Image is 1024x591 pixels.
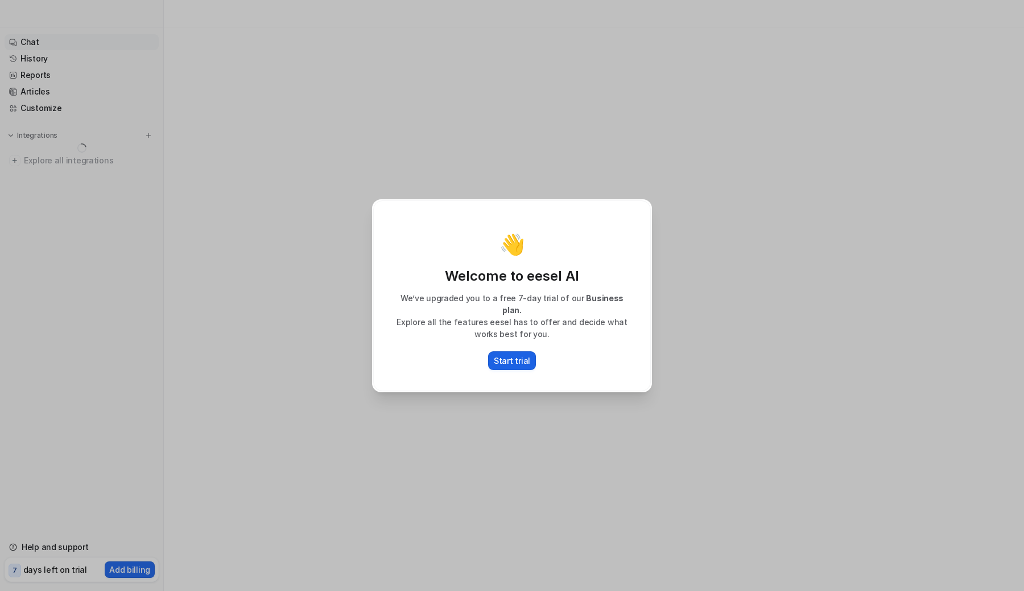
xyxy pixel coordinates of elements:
[385,316,639,340] p: Explore all the features eesel has to offer and decide what works best for you.
[499,233,525,256] p: 👋
[488,351,536,370] button: Start trial
[385,292,639,316] p: We’ve upgraded you to a free 7-day trial of our
[494,355,530,367] p: Start trial
[385,267,639,285] p: Welcome to eesel AI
